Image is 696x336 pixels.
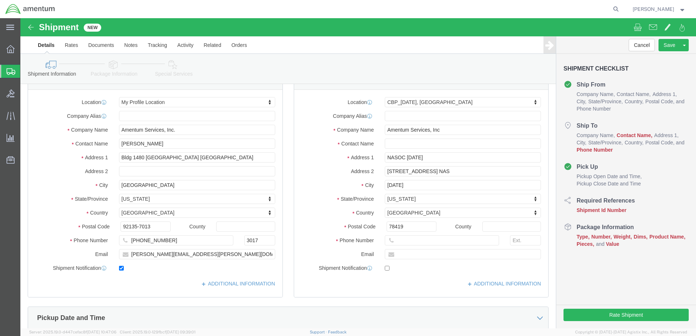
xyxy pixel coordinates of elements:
[632,5,686,13] button: [PERSON_NAME]
[20,18,696,328] iframe: FS Legacy Container
[29,330,116,334] span: Server: 2025.19.0-d447cefac8f
[120,330,195,334] span: Client: 2025.19.0-129fbcf
[310,330,328,334] a: Support
[633,5,674,13] span: Scott Meyers
[575,329,687,335] span: Copyright © [DATE]-[DATE] Agistix Inc., All Rights Reserved
[166,330,195,334] span: [DATE] 09:39:01
[328,330,347,334] a: Feedback
[5,4,55,15] img: logo
[87,330,116,334] span: [DATE] 10:47:06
